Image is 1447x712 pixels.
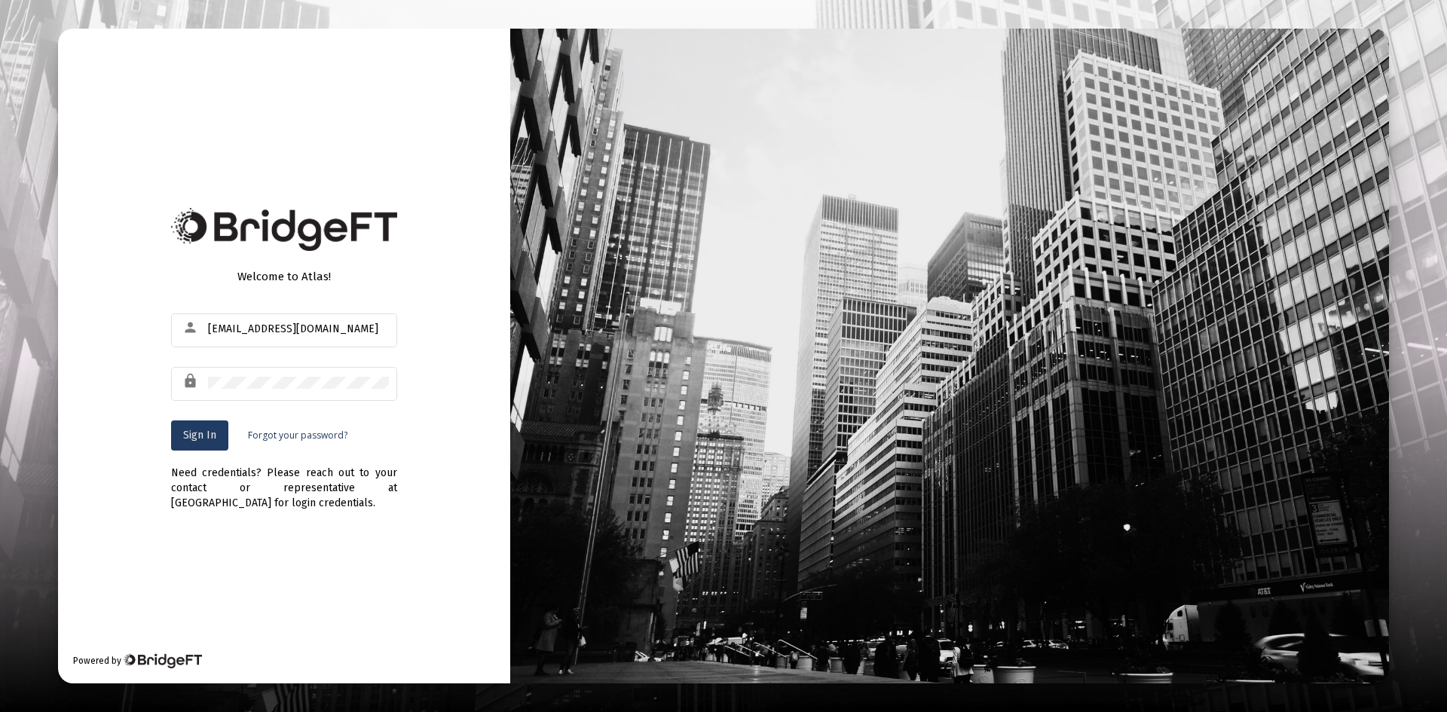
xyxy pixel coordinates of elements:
img: Bridge Financial Technology Logo [123,653,202,668]
img: Bridge Financial Technology Logo [171,208,397,251]
div: Powered by [73,653,202,668]
a: Forgot your password? [248,428,347,443]
div: Need credentials? Please reach out to your contact or representative at [GEOGRAPHIC_DATA] for log... [171,451,397,511]
span: Sign In [183,429,216,442]
div: Welcome to Atlas! [171,269,397,284]
mat-icon: lock [182,372,200,390]
input: Email or Username [208,323,389,335]
mat-icon: person [182,319,200,337]
button: Sign In [171,420,228,451]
